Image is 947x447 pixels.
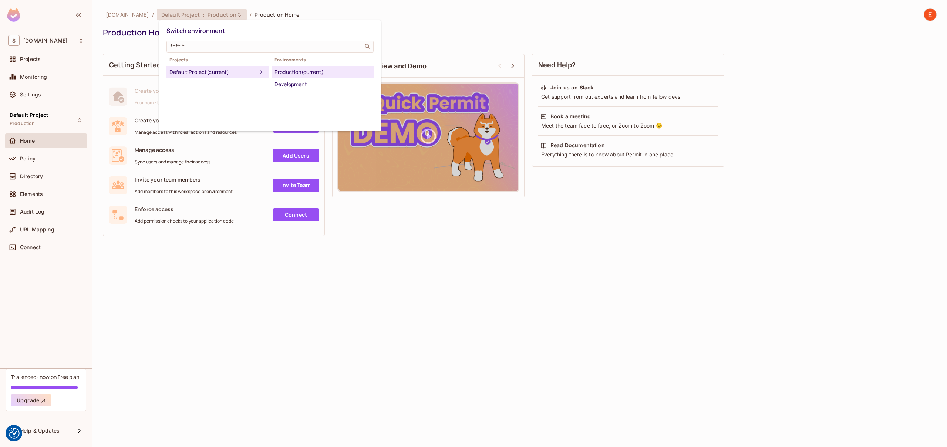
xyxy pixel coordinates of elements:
span: Environments [272,57,374,63]
div: Development [274,80,371,89]
div: Default Project (current) [169,68,257,77]
div: Production (current) [274,68,371,77]
span: Switch environment [166,27,225,35]
button: Consent Preferences [9,428,20,439]
span: Projects [166,57,269,63]
img: Revisit consent button [9,428,20,439]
